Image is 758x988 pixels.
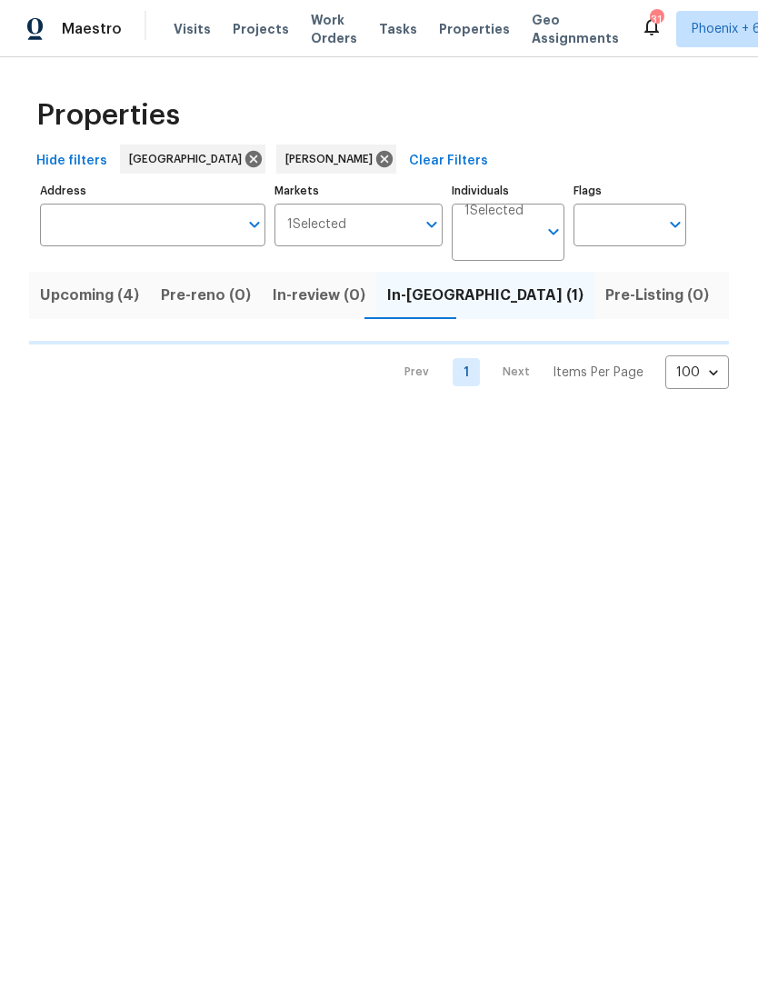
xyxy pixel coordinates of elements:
[40,185,265,196] label: Address
[161,283,251,308] span: Pre-reno (0)
[573,185,686,196] label: Flags
[387,355,729,389] nav: Pagination Navigation
[174,20,211,38] span: Visits
[419,212,444,237] button: Open
[650,11,663,29] div: 31
[402,145,495,178] button: Clear Filters
[36,150,107,173] span: Hide filters
[273,283,365,308] span: In-review (0)
[663,212,688,237] button: Open
[452,185,564,196] label: Individuals
[453,358,480,386] a: Goto page 1
[36,106,180,125] span: Properties
[40,283,139,308] span: Upcoming (4)
[233,20,289,38] span: Projects
[387,283,583,308] span: In-[GEOGRAPHIC_DATA] (1)
[120,145,265,174] div: [GEOGRAPHIC_DATA]
[553,364,643,382] p: Items Per Page
[274,185,444,196] label: Markets
[532,11,619,47] span: Geo Assignments
[311,11,357,47] span: Work Orders
[276,145,396,174] div: [PERSON_NAME]
[379,23,417,35] span: Tasks
[464,204,524,219] span: 1 Selected
[605,283,709,308] span: Pre-Listing (0)
[287,217,346,233] span: 1 Selected
[285,150,380,168] span: [PERSON_NAME]
[29,145,115,178] button: Hide filters
[439,20,510,38] span: Properties
[541,219,566,245] button: Open
[665,349,729,396] div: 100
[62,20,122,38] span: Maestro
[242,212,267,237] button: Open
[409,150,488,173] span: Clear Filters
[129,150,249,168] span: [GEOGRAPHIC_DATA]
